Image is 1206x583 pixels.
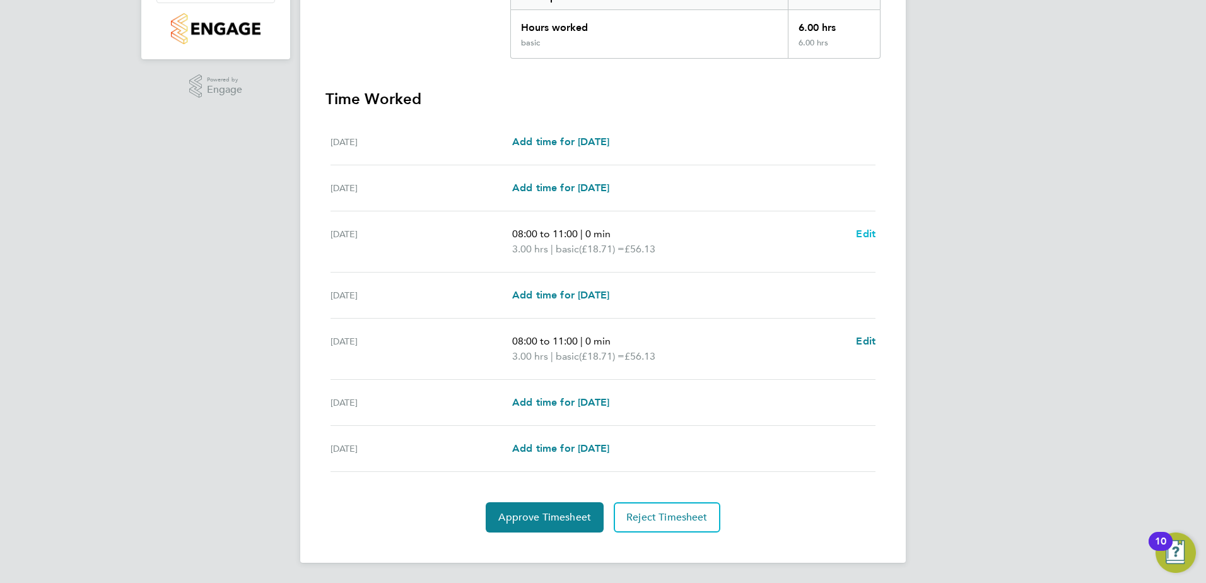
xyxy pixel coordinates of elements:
a: Add time for [DATE] [512,134,609,150]
span: | [580,335,583,347]
span: Add time for [DATE] [512,442,609,454]
a: Edit [856,334,875,349]
div: [DATE] [331,227,512,257]
div: [DATE] [331,441,512,456]
span: Edit [856,335,875,347]
span: Edit [856,228,875,240]
span: basic [556,242,579,257]
span: Approve Timesheet [498,511,591,524]
span: 0 min [585,228,611,240]
span: Add time for [DATE] [512,396,609,408]
span: 08:00 to 11:00 [512,228,578,240]
div: [DATE] [331,395,512,410]
div: 10 [1155,541,1166,558]
a: Add time for [DATE] [512,395,609,410]
a: Powered byEngage [189,74,243,98]
span: (£18.71) = [579,243,624,255]
div: Hours worked [511,10,788,38]
span: Add time for [DATE] [512,182,609,194]
div: [DATE] [331,334,512,364]
div: [DATE] [331,288,512,303]
div: [DATE] [331,134,512,150]
span: | [580,228,583,240]
span: | [551,350,553,362]
span: (£18.71) = [579,350,624,362]
div: 6.00 hrs [788,10,880,38]
span: 0 min [585,335,611,347]
span: | [551,243,553,255]
div: [DATE] [331,180,512,196]
span: Reject Timesheet [626,511,708,524]
span: 3.00 hrs [512,350,548,362]
a: Add time for [DATE] [512,180,609,196]
a: Add time for [DATE] [512,441,609,456]
button: Open Resource Center, 10 new notifications [1156,533,1196,573]
span: 08:00 to 11:00 [512,335,578,347]
span: Engage [207,85,242,95]
span: basic [556,349,579,364]
span: Add time for [DATE] [512,136,609,148]
span: Powered by [207,74,242,85]
span: Add time for [DATE] [512,289,609,301]
span: 3.00 hrs [512,243,548,255]
a: Edit [856,227,875,242]
button: Approve Timesheet [486,502,604,533]
a: Go to home page [156,13,275,44]
div: 6.00 hrs [788,38,880,58]
span: £56.13 [624,243,655,255]
span: £56.13 [624,350,655,362]
img: countryside-properties-logo-retina.png [171,13,260,44]
button: Reject Timesheet [614,502,720,533]
div: basic [521,38,540,48]
a: Add time for [DATE] [512,288,609,303]
h3: Time Worked [325,89,881,109]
